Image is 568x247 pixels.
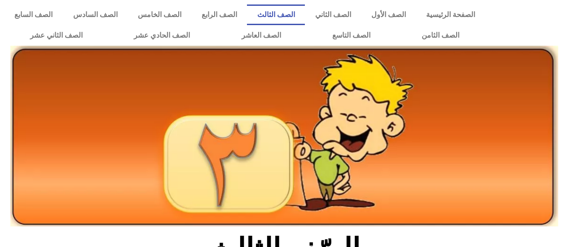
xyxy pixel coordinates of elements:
[108,25,216,46] a: الصف الحادي عشر
[4,25,108,46] a: الصف الثاني عشر
[361,4,416,25] a: الصف الأول
[307,25,396,46] a: الصف التاسع
[216,25,307,46] a: الصف العاشر
[396,25,485,46] a: الصف الثامن
[4,4,63,25] a: الصف السابع
[247,4,305,25] a: الصف الثالث
[63,4,128,25] a: الصف السادس
[191,4,247,25] a: الصف الرابع
[416,4,485,25] a: الصفحة الرئيسية
[305,4,361,25] a: الصف الثاني
[128,4,191,25] a: الصف الخامس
